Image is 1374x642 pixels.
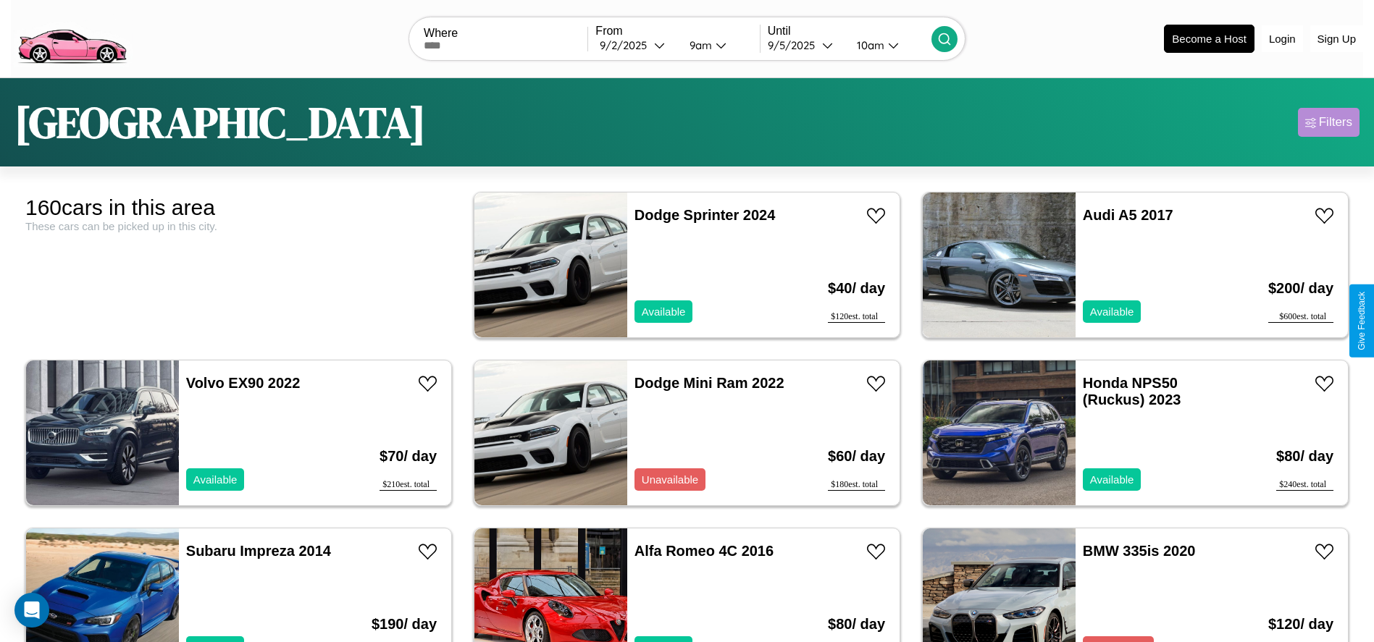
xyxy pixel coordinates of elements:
div: 160 cars in this area [25,195,452,220]
div: $ 600 est. total [1268,311,1333,323]
h1: [GEOGRAPHIC_DATA] [14,93,426,152]
button: 9am [678,38,760,53]
div: $ 210 est. total [380,479,437,491]
div: 9 / 5 / 2025 [768,38,822,52]
a: Dodge Sprinter 2024 [634,207,776,223]
div: Filters [1319,115,1352,130]
p: Available [193,470,238,489]
label: Until [768,25,931,38]
div: $ 120 est. total [828,311,885,323]
div: 10am [850,38,888,52]
div: Open Intercom Messenger [14,593,49,628]
h3: $ 200 / day [1268,266,1333,311]
h3: $ 60 / day [828,434,885,479]
p: Available [1090,470,1134,489]
div: 9am [682,38,716,52]
label: From [595,25,759,38]
div: These cars can be picked up in this city. [25,220,452,232]
p: Unavailable [642,470,698,489]
button: Filters [1298,108,1360,137]
button: Become a Host [1164,25,1254,53]
button: 10am [845,38,931,53]
button: Login [1262,25,1303,52]
a: BMW 335is 2020 [1083,543,1196,559]
div: $ 240 est. total [1276,479,1333,491]
a: Dodge Mini Ram 2022 [634,375,784,391]
p: Available [642,302,686,321]
a: Subaru Impreza 2014 [186,543,331,559]
a: Honda NPS50 (Ruckus) 2023 [1083,375,1181,407]
button: 9/2/2025 [595,38,677,53]
p: Available [1090,302,1134,321]
img: logo [11,7,133,67]
label: Where [424,27,587,40]
div: Give Feedback [1357,292,1367,350]
button: Sign Up [1310,25,1363,52]
a: Alfa Romeo 4C 2016 [634,543,774,559]
h3: $ 80 / day [1276,434,1333,479]
h3: $ 40 / day [828,266,885,311]
div: $ 180 est. total [828,479,885,491]
a: Volvo EX90 2022 [186,375,301,391]
div: 9 / 2 / 2025 [600,38,654,52]
a: Audi A5 2017 [1083,207,1173,223]
h3: $ 70 / day [380,434,437,479]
